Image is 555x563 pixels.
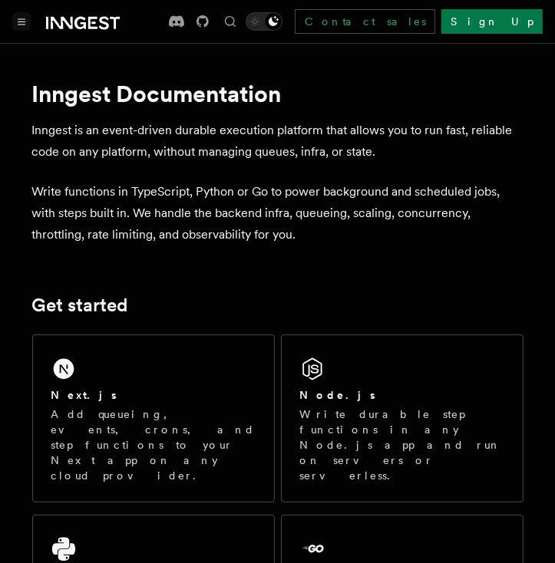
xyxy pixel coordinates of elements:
[300,387,376,403] h2: Node.js
[300,407,504,483] p: Write durable step functions in any Node.js app and run on servers or serverless.
[32,295,128,316] a: Get started
[246,12,282,31] button: Toggle dark mode
[441,9,543,34] a: Sign Up
[295,9,435,34] a: Contact sales
[281,334,524,502] a: Node.jsWrite durable step functions in any Node.js app and run on servers or serverless.
[32,80,524,107] h1: Inngest Documentation
[32,181,524,245] p: Write functions in TypeScript, Python or Go to power background and scheduled jobs, with steps bu...
[221,12,240,31] button: Find something...
[12,12,31,31] button: Toggle navigation
[51,387,117,403] h2: Next.js
[32,120,524,163] p: Inngest is an event-driven durable execution platform that allows you to run fast, reliable code ...
[32,334,275,502] a: Next.jsAdd queueing, events, crons, and step functions to your Next app on any cloud provider.
[51,407,256,483] p: Add queueing, events, crons, and step functions to your Next app on any cloud provider.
